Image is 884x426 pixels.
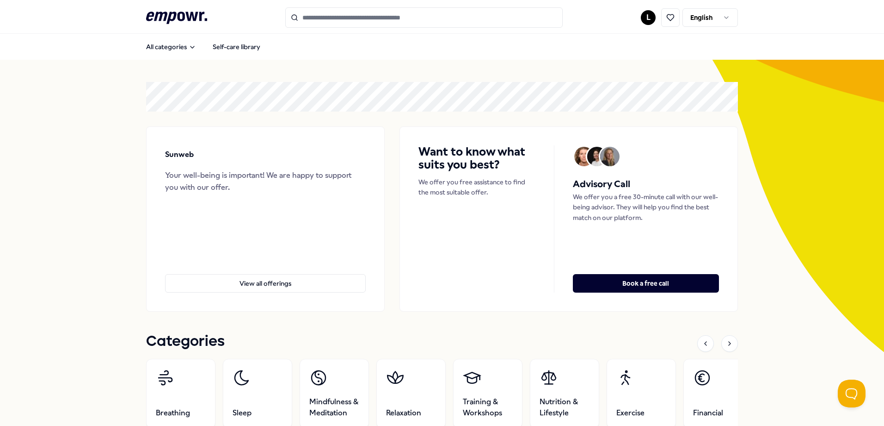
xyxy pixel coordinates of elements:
input: Search for products, categories or subcategories [285,7,563,28]
h5: Advisory Call [573,177,719,192]
button: Book a free call [573,274,719,293]
a: Self-care library [205,38,268,56]
p: We offer you a free 30-minute call with our well-being advisor. They will help you find the best ... [573,192,719,223]
p: Sunweb [165,149,194,161]
span: Exercise [616,407,645,419]
span: Breathing [156,407,190,419]
div: Your well-being is important! We are happy to support you with our offer. [165,169,366,193]
h4: Want to know what suits you best? [418,145,535,171]
iframe: Help Scout Beacon - Open [838,380,866,407]
nav: Main [139,38,268,56]
img: Avatar [587,147,607,166]
a: View all offerings [165,259,366,293]
span: Mindfulness & Meditation [309,396,359,419]
img: Avatar [574,147,594,166]
span: Nutrition & Lifestyle [540,396,589,419]
button: All categories [139,38,203,56]
img: Avatar [600,147,620,166]
h1: Categories [146,330,225,353]
span: Financial [693,407,723,419]
span: Relaxation [386,407,421,419]
span: Sleep [233,407,252,419]
p: We offer you free assistance to find the most suitable offer. [418,177,535,198]
button: View all offerings [165,274,366,293]
button: L [641,10,656,25]
span: Training & Workshops [463,396,513,419]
